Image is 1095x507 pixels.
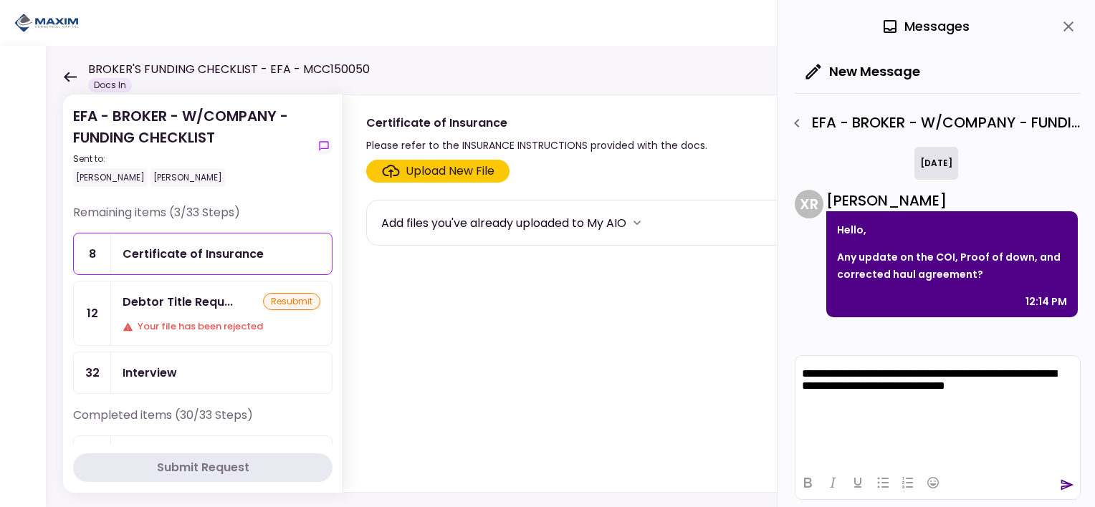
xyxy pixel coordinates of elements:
span: Click here to upload the required document [366,160,510,183]
div: [PERSON_NAME] [150,168,225,187]
button: Bold [795,473,820,493]
div: Submit Request [157,459,249,476]
div: 1 [74,436,111,477]
button: Bullet list [871,473,895,493]
div: EFA - BROKER - W/COMPANY - FUNDING CHECKLIST [73,105,310,187]
button: close [1056,14,1081,39]
button: Submit Request [73,453,333,482]
div: Remaining items (3/33 Steps) [73,204,333,233]
div: [DATE] [914,147,958,180]
div: Upload New File [406,163,494,180]
div: EFA - BROKER - W/COMPANY - FUNDING CHECKLIST [785,111,1081,135]
p: Hello, [837,221,1067,238]
div: Add files you've already uploaded to My AIO [381,214,626,232]
h1: BROKER'S FUNDING CHECKLIST - EFA - MCC150050 [88,61,370,78]
a: 1EFA Contractapproved [73,435,333,478]
div: 12 [74,281,111,345]
a: 12Debtor Title Requirements - Proof of IRP or ExemptionresubmitYour file has been rejected [73,281,333,346]
div: X R [795,190,823,218]
div: resubmit [263,293,320,310]
img: Partner icon [14,12,79,34]
button: Italic [821,473,845,493]
button: send [1060,478,1074,492]
div: Sent to: [73,153,310,165]
div: Debtor Title Requirements - Proof of IRP or Exemption [123,293,233,311]
a: 32Interview [73,352,333,394]
div: 12:14 PM [1025,293,1067,310]
div: 8 [74,233,111,274]
div: Certificate of Insurance [123,245,264,263]
div: Certificate of InsurancePlease refer to the INSURANCE INSTRUCTIONS provided with the docs.show-me... [343,95,1066,493]
div: Completed items (30/33 Steps) [73,407,333,435]
div: Interview [123,364,177,382]
iframe: Rich Text Area [795,356,1080,465]
div: Docs In [88,78,132,92]
div: [PERSON_NAME] [73,168,148,187]
div: Certificate of Insurance [366,114,707,132]
button: Underline [846,473,870,493]
div: 32 [74,352,111,393]
div: Messages [881,16,970,37]
div: Your file has been rejected [123,319,320,334]
button: more [626,212,648,233]
div: [PERSON_NAME] [826,190,1078,211]
a: 8Certificate of Insurance [73,233,333,275]
button: show-messages [315,137,333,155]
button: Emojis [921,473,945,493]
p: Any update on the COI, Proof of down, and corrected haul agreement? [837,248,1067,283]
div: Please refer to the INSURANCE INSTRUCTIONS provided with the docs. [366,137,707,154]
button: New Message [795,53,932,90]
button: Numbered list [896,473,920,493]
